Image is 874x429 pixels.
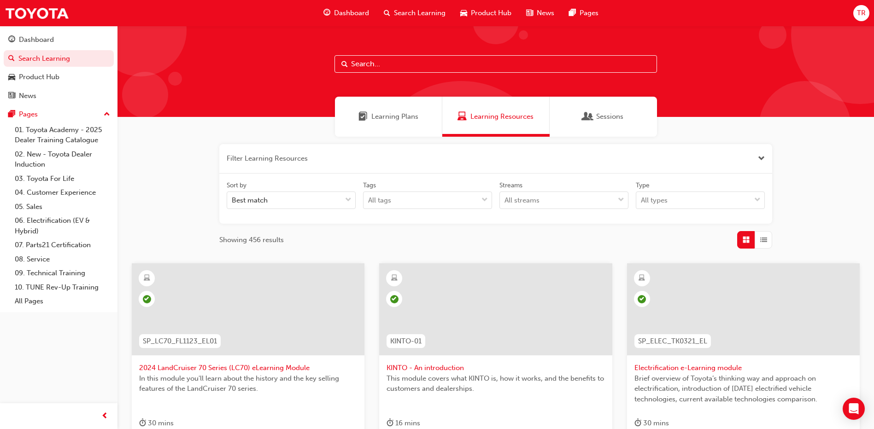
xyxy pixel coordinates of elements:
[11,238,114,252] a: 07. Parts21 Certification
[562,4,606,23] a: pages-iconPages
[853,5,869,21] button: TR
[460,7,467,19] span: car-icon
[19,109,38,120] div: Pages
[519,4,562,23] a: news-iconNews
[4,31,114,48] a: Dashboard
[641,195,668,206] div: All types
[334,55,657,73] input: Search...
[526,7,533,19] span: news-icon
[471,8,511,18] span: Product Hub
[390,336,422,347] span: KINTO-01
[139,417,146,429] span: duration-icon
[550,97,657,137] a: SessionsSessions
[345,194,352,206] span: down-icon
[583,111,592,122] span: Sessions
[569,7,576,19] span: pages-icon
[139,363,357,373] span: 2024 LandCruiser 70 Series (LC70) eLearning Module
[4,87,114,104] a: News
[387,373,604,394] span: This module covers what KINTO is, how it works, and the benefits to customers and dealerships.
[11,266,114,280] a: 09. Technical Training
[4,29,114,106] button: DashboardSearch LearningProduct HubNews
[11,200,114,214] a: 05. Sales
[580,8,598,18] span: Pages
[4,50,114,67] a: Search Learning
[101,411,108,422] span: prev-icon
[11,280,114,295] a: 10. TUNE Rev-Up Training
[11,186,114,200] a: 04. Customer Experience
[387,417,393,429] span: duration-icon
[143,295,151,303] span: learningRecordVerb_PASS-icon
[376,4,453,23] a: search-iconSearch Learning
[499,181,522,190] div: Streams
[143,336,217,347] span: SP_LC70_FL1123_EL01
[754,194,761,206] span: down-icon
[4,106,114,123] button: Pages
[537,8,554,18] span: News
[634,417,641,429] span: duration-icon
[19,91,36,101] div: News
[634,363,852,373] span: Electrification e-Learning module
[596,111,623,122] span: Sessions
[442,97,550,137] a: Learning ResourcesLearning Resources
[219,235,284,245] span: Showing 456 results
[384,7,390,19] span: search-icon
[470,111,534,122] span: Learning Resources
[843,398,865,420] div: Open Intercom Messenger
[8,92,15,100] span: news-icon
[11,214,114,238] a: 06. Electrification (EV & Hybrid)
[458,111,467,122] span: Learning Resources
[5,3,69,23] img: Trak
[368,195,391,206] div: All tags
[758,153,765,164] button: Close the filter
[11,147,114,172] a: 02. New - Toyota Dealer Induction
[11,294,114,308] a: All Pages
[335,97,442,137] a: Learning PlansLearning Plans
[363,181,376,190] div: Tags
[387,363,604,373] span: KINTO - An introduction
[232,195,268,206] div: Best match
[341,59,348,70] span: Search
[453,4,519,23] a: car-iconProduct Hub
[11,252,114,267] a: 08. Service
[638,295,646,303] span: learningRecordVerb_COMPLETE-icon
[144,272,150,284] span: learningResourceType_ELEARNING-icon
[394,8,446,18] span: Search Learning
[4,69,114,86] a: Product Hub
[618,194,624,206] span: down-icon
[504,195,540,206] div: All streams
[638,336,707,347] span: SP_ELEC_TK0321_EL
[634,417,669,429] div: 30 mins
[8,73,15,81] span: car-icon
[139,417,174,429] div: 30 mins
[8,55,15,63] span: search-icon
[857,8,866,18] span: TR
[639,272,645,284] span: learningResourceType_ELEARNING-icon
[636,181,650,190] div: Type
[19,72,59,82] div: Product Hub
[227,181,246,190] div: Sort by
[11,172,114,186] a: 03. Toyota For Life
[8,110,15,119] span: pages-icon
[371,111,418,122] span: Learning Plans
[8,36,15,44] span: guage-icon
[391,272,398,284] span: learningResourceType_ELEARNING-icon
[334,8,369,18] span: Dashboard
[104,109,110,121] span: up-icon
[139,373,357,394] span: In this module you'll learn about the history and the key selling features of the LandCruiser 70 ...
[19,35,54,45] div: Dashboard
[760,235,767,245] span: List
[743,235,750,245] span: Grid
[481,194,488,206] span: down-icon
[316,4,376,23] a: guage-iconDashboard
[363,181,492,209] label: tagOptions
[634,373,852,405] span: Brief overview of Toyota’s thinking way and approach on electrification, introduction of [DATE] e...
[390,295,399,303] span: learningRecordVerb_PASS-icon
[323,7,330,19] span: guage-icon
[387,417,420,429] div: 16 mins
[11,123,114,147] a: 01. Toyota Academy - 2025 Dealer Training Catalogue
[358,111,368,122] span: Learning Plans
